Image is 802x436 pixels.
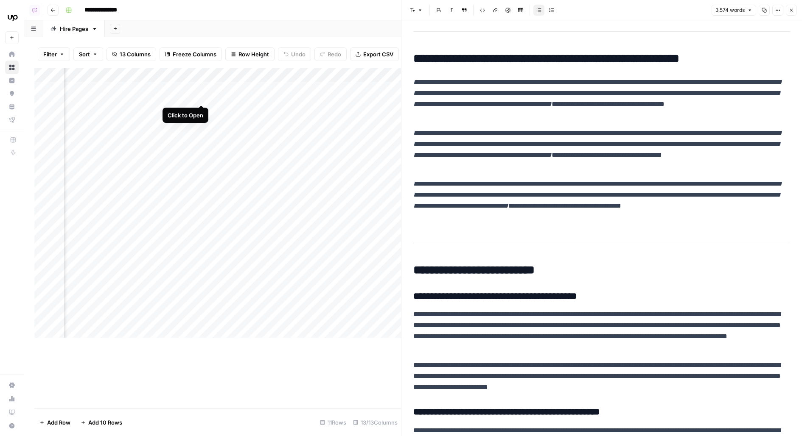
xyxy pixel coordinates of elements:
a: Opportunities [5,87,19,100]
span: Sort [79,50,90,58]
div: 11 Rows [317,416,350,429]
a: Your Data [5,100,19,114]
span: Export CSV [363,50,393,58]
button: Help + Support [5,419,19,433]
div: Click to Open [168,111,203,119]
span: Redo [328,50,341,58]
span: Add 10 Rows [88,418,122,427]
button: Filter [38,47,70,61]
div: Hire Pages [60,25,88,33]
button: Undo [278,47,311,61]
button: Add Row [34,416,76,429]
a: Home [5,47,19,61]
div: 13/13 Columns [350,416,401,429]
span: Add Row [47,418,70,427]
span: Freeze Columns [173,50,216,58]
span: Row Height [238,50,269,58]
a: Settings [5,378,19,392]
span: 13 Columns [120,50,151,58]
img: Upwork Logo [5,10,20,25]
a: Flightpath [5,113,19,127]
a: Insights [5,74,19,87]
a: Learning Hub [5,405,19,419]
button: Export CSV [350,47,399,61]
button: Sort [73,47,103,61]
button: Row Height [225,47,275,61]
span: 3,574 words [715,6,745,14]
button: Freeze Columns [160,47,222,61]
button: 3,574 words [712,5,756,16]
span: Undo [291,50,306,58]
span: Filter [43,50,57,58]
button: Workspace: Upwork [5,7,19,28]
a: Usage [5,392,19,405]
button: Add 10 Rows [76,416,127,429]
a: Hire Pages [43,20,105,37]
a: Browse [5,61,19,74]
button: 13 Columns [107,47,156,61]
button: Redo [314,47,347,61]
